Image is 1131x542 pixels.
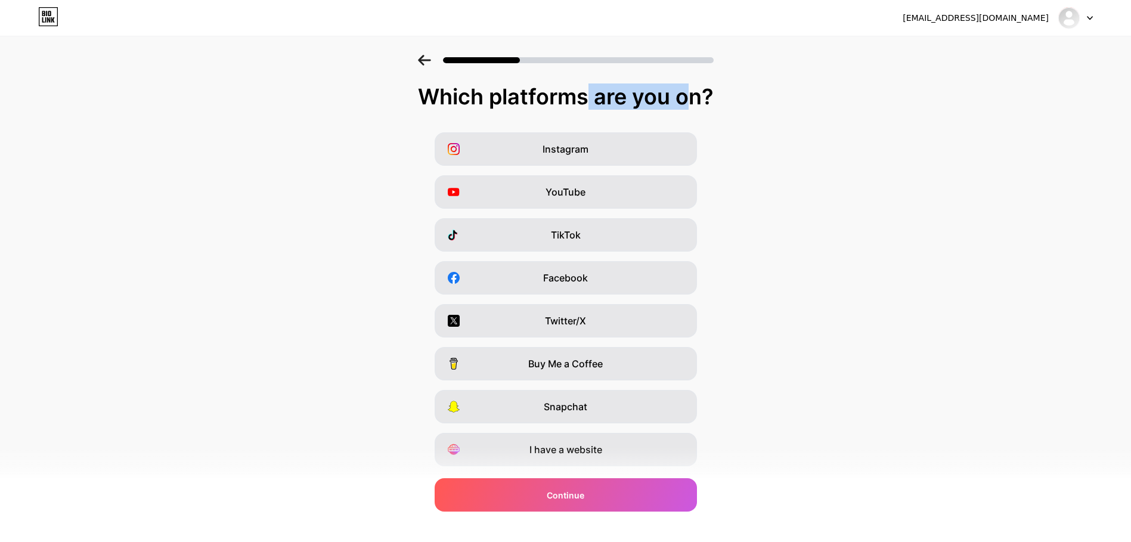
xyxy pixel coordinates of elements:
[546,185,585,199] span: YouTube
[1058,7,1080,29] img: Владмикс Про
[903,12,1049,24] div: [EMAIL_ADDRESS][DOMAIN_NAME]
[547,489,584,501] span: Continue
[528,357,603,371] span: Buy Me a Coffee
[551,228,581,242] span: TikTok
[12,85,1119,109] div: Which platforms are you on?
[543,271,588,285] span: Facebook
[529,442,602,457] span: I have a website
[545,314,586,328] span: Twitter/X
[544,399,587,414] span: Snapchat
[543,142,588,156] span: Instagram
